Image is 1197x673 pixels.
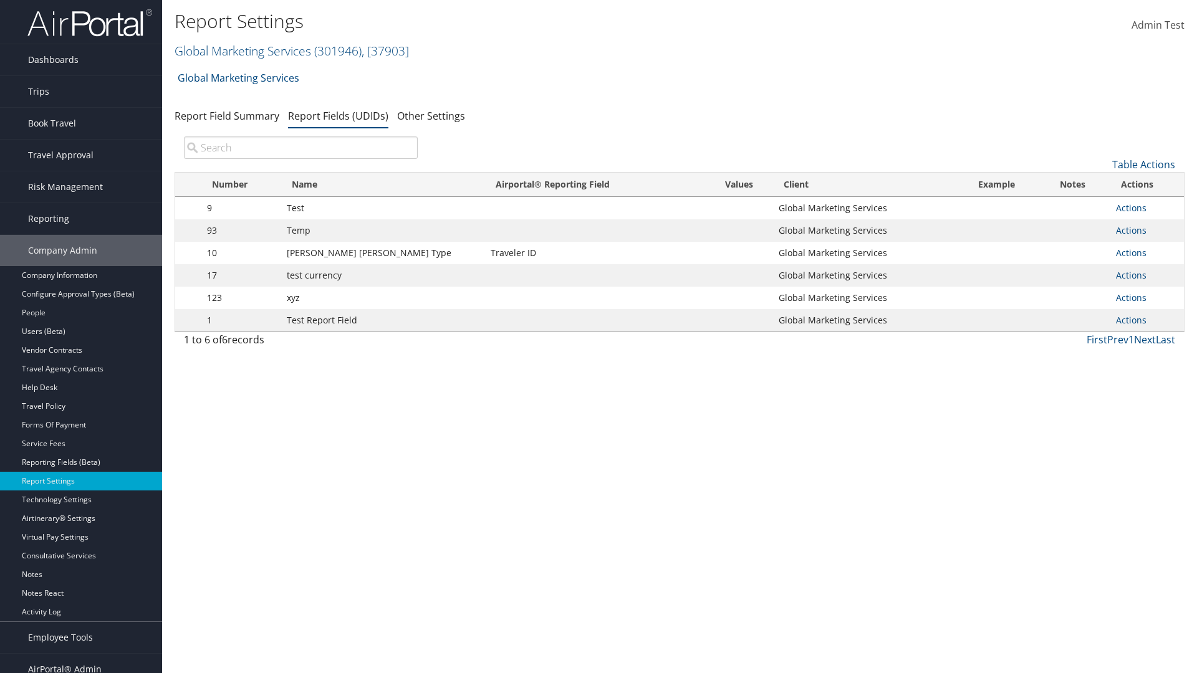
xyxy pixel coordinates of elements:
span: Trips [28,76,49,107]
a: First [1087,333,1107,346]
td: test currency [281,264,484,287]
a: Actions [1116,202,1147,214]
td: Global Marketing Services [772,287,967,309]
td: Temp [281,219,484,242]
a: Table Actions [1112,158,1175,171]
span: Employee Tools [28,622,93,653]
th: Airportal&reg; Reporting Field [484,173,706,197]
a: Next [1134,333,1156,346]
td: Global Marketing Services [772,309,967,332]
div: 1 to 6 of records [184,332,418,353]
td: 9 [201,197,281,219]
td: Traveler ID [484,242,706,264]
a: Prev [1107,333,1128,346]
span: Company Admin [28,235,97,266]
span: 6 [222,333,228,346]
td: [PERSON_NAME] [PERSON_NAME] Type [281,242,484,264]
td: Global Marketing Services [772,219,967,242]
span: ( 301946 ) [314,42,362,59]
td: 1 [201,309,281,332]
span: Admin Test [1132,18,1185,32]
th: Name [281,173,484,197]
a: Other Settings [397,109,465,123]
a: Actions [1116,224,1147,236]
td: 93 [201,219,281,242]
a: Report Fields (UDIDs) [288,109,388,123]
a: Admin Test [1132,6,1185,45]
a: Global Marketing Services [178,65,299,90]
th: Notes [1049,173,1110,197]
a: Report Field Summary [175,109,279,123]
td: Test [281,197,484,219]
span: Dashboards [28,44,79,75]
a: Actions [1116,269,1147,281]
td: 123 [201,287,281,309]
th: Example [967,173,1049,197]
th: Number [201,173,281,197]
td: Global Marketing Services [772,264,967,287]
a: Last [1156,333,1175,346]
a: Actions [1116,247,1147,259]
td: Global Marketing Services [772,242,967,264]
td: Global Marketing Services [772,197,967,219]
span: Book Travel [28,108,76,139]
a: Actions [1116,314,1147,326]
td: xyz [281,287,484,309]
img: airportal-logo.png [27,8,152,37]
th: : activate to sort column descending [175,173,201,197]
th: Client [772,173,967,197]
td: 17 [201,264,281,287]
a: Actions [1116,292,1147,303]
span: Reporting [28,203,69,234]
a: 1 [1128,333,1134,346]
span: , [ 37903 ] [362,42,409,59]
td: Test Report Field [281,309,484,332]
span: Travel Approval [28,140,94,171]
td: 10 [201,242,281,264]
span: Risk Management [28,171,103,203]
a: Global Marketing Services [175,42,409,59]
th: Actions [1110,173,1184,197]
h1: Report Settings [175,8,848,34]
input: Search [184,136,418,159]
th: Values [706,173,772,197]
